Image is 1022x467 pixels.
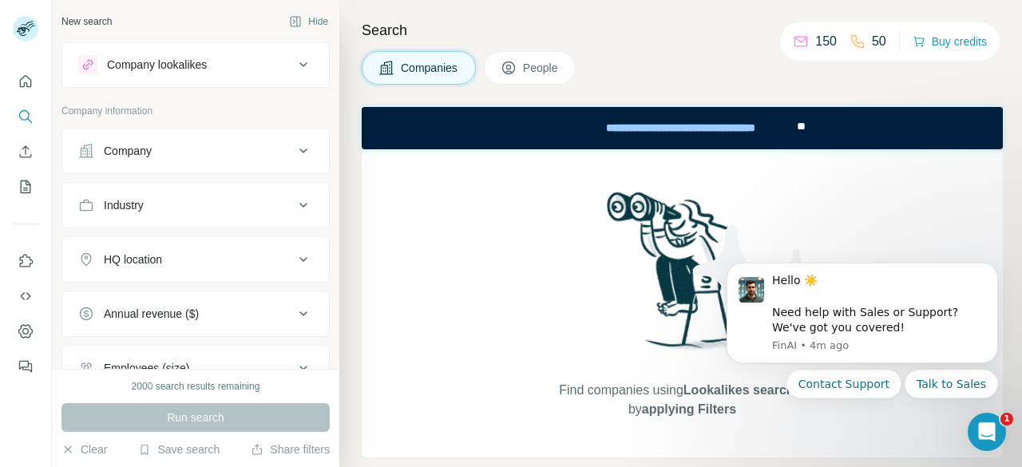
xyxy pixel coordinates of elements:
button: Use Surfe API [13,282,38,311]
button: My lists [13,172,38,201]
span: Companies [401,60,459,76]
button: Industry [62,186,329,224]
div: Employees (size) [104,360,189,376]
div: 2000 search results remaining [132,379,260,394]
span: Find companies using or by [554,381,810,419]
div: Industry [104,197,144,213]
span: 1 [1000,413,1013,425]
p: 150 [815,32,837,51]
div: Company [104,143,152,159]
button: Company [62,132,329,170]
img: Surfe Illustration - Woman searching with binoculars [600,188,766,366]
button: Quick start [13,67,38,96]
button: Employees (size) [62,349,329,387]
span: applying Filters [642,402,736,416]
button: Buy credits [913,30,987,53]
button: Enrich CSV [13,137,38,166]
button: Clear [61,441,107,457]
div: Annual revenue ($) [104,306,199,322]
iframe: Intercom live chat [968,413,1006,451]
span: Lookalikes search [683,383,794,397]
button: Annual revenue ($) [62,295,329,333]
p: Company information [61,104,330,118]
button: Hide [278,10,339,34]
div: New search [61,14,112,29]
span: People [523,60,560,76]
iframe: Banner [362,107,1003,149]
button: Save search [138,441,220,457]
button: Search [13,102,38,131]
button: Company lookalikes [62,46,329,84]
button: Dashboard [13,317,38,346]
iframe: Intercom notifications message [703,244,1022,459]
div: HQ location [104,251,162,267]
img: Surfe Illustration - Stars [683,213,826,357]
p: 50 [872,32,886,51]
button: Use Surfe on LinkedIn [13,247,38,275]
h4: Search [362,19,1003,42]
button: Feedback [13,352,38,381]
div: Company lookalikes [107,57,207,73]
button: Share filters [251,441,330,457]
button: HQ location [62,240,329,279]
